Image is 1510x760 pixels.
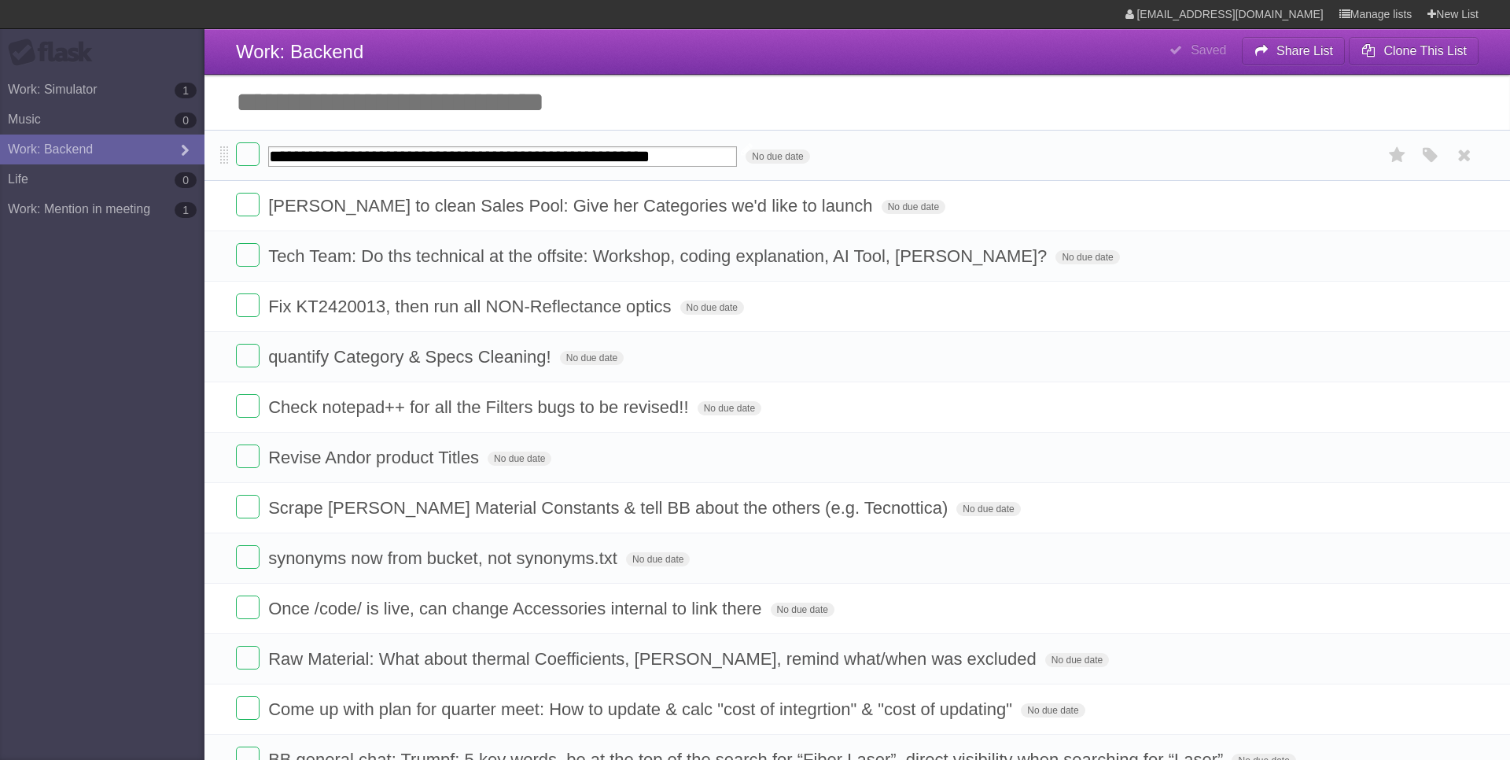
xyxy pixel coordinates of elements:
span: synonyms now from bucket, not synonyms.txt [268,548,621,568]
b: Clone This List [1383,44,1467,57]
span: Scrape [PERSON_NAME] Material Constants & tell BB about the others (e.g. Tecnottica) [268,498,952,518]
span: No due date [746,149,809,164]
span: No due date [1055,250,1119,264]
label: Done [236,596,260,619]
label: Done [236,193,260,216]
span: Check notepad++ for all the Filters bugs to be revised!! [268,397,692,417]
label: Done [236,545,260,569]
button: Share List [1242,37,1346,65]
span: No due date [698,401,761,415]
label: Done [236,344,260,367]
label: Done [236,495,260,518]
label: Done [236,293,260,317]
label: Done [236,646,260,670]
span: Come up with plan for quarter meet: How to update & calc "cost of integrtion" & "cost of updating" [268,699,1016,719]
span: No due date [771,603,834,617]
b: 0 [175,172,197,188]
label: Done [236,696,260,720]
b: Share List [1276,44,1333,57]
span: No due date [956,502,1020,516]
span: No due date [1045,653,1109,667]
b: Saved [1191,43,1226,57]
span: Raw Material: What about thermal Coefficients, [PERSON_NAME], remind what/when was excluded [268,649,1040,669]
span: No due date [882,200,945,214]
span: quantify Category & Specs Cleaning! [268,347,555,367]
span: Once /code/ is live, can change Accessories internal to link there [268,599,765,618]
label: Done [236,445,260,468]
b: 0 [175,113,197,128]
b: 1 [175,83,197,98]
span: Revise Andor product Titles [268,448,483,467]
span: Tech Team: Do ths technical at the offsite: Workshop, coding explanation, AI Tool, [PERSON_NAME]? [268,246,1051,266]
span: No due date [1021,703,1085,718]
span: No due date [560,351,624,365]
button: Clone This List [1349,37,1479,65]
span: [PERSON_NAME] to clean Sales Pool: Give her Categories we'd like to launch [268,196,876,216]
div: Flask [8,39,102,67]
span: No due date [680,301,744,315]
label: Star task [1383,142,1412,168]
label: Done [236,394,260,418]
label: Done [236,243,260,267]
label: Done [236,142,260,166]
span: Fix KT2420013, then run all NON-Reflectance optics [268,297,675,316]
b: 1 [175,202,197,218]
span: No due date [488,452,551,466]
span: No due date [626,552,690,566]
span: Work: Backend [236,41,363,62]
